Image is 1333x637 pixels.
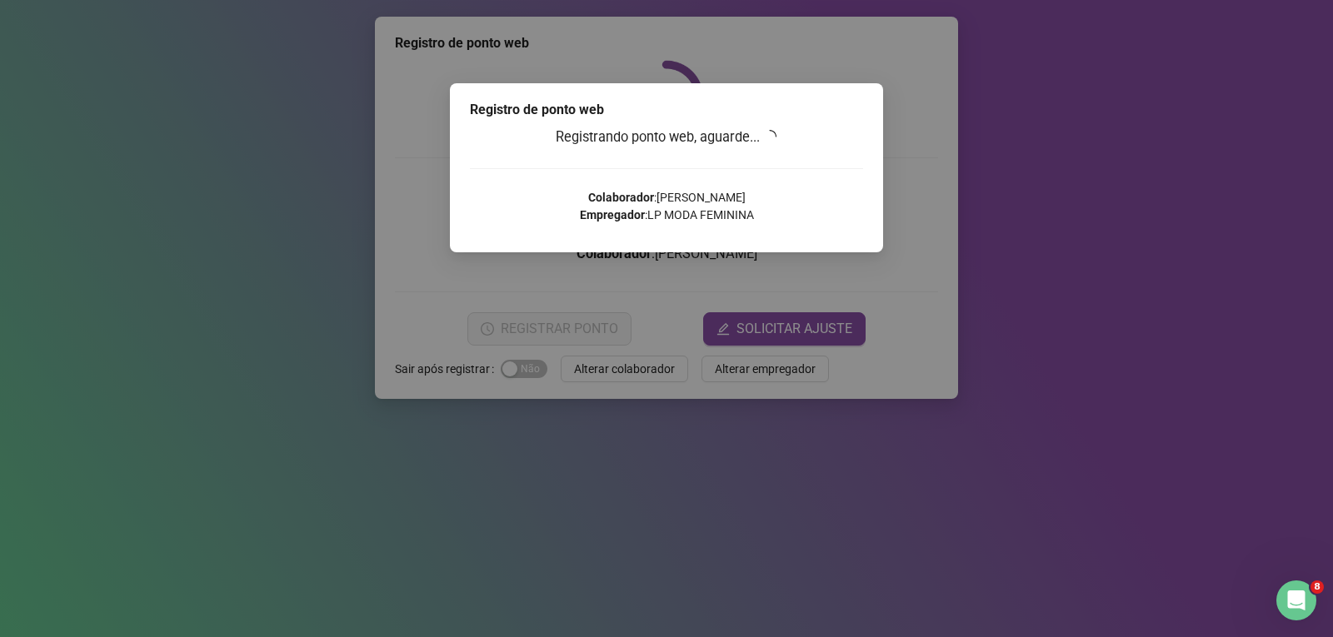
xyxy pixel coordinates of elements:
[470,100,863,120] div: Registro de ponto web
[588,191,654,204] strong: Colaborador
[1311,580,1324,594] span: 8
[1276,580,1316,620] iframe: Intercom live chat
[470,127,863,148] h3: Registrando ponto web, aguarde...
[580,208,645,221] strong: Empregador
[762,128,778,144] span: loading
[470,189,863,224] p: : [PERSON_NAME] : LP MODA FEMININA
